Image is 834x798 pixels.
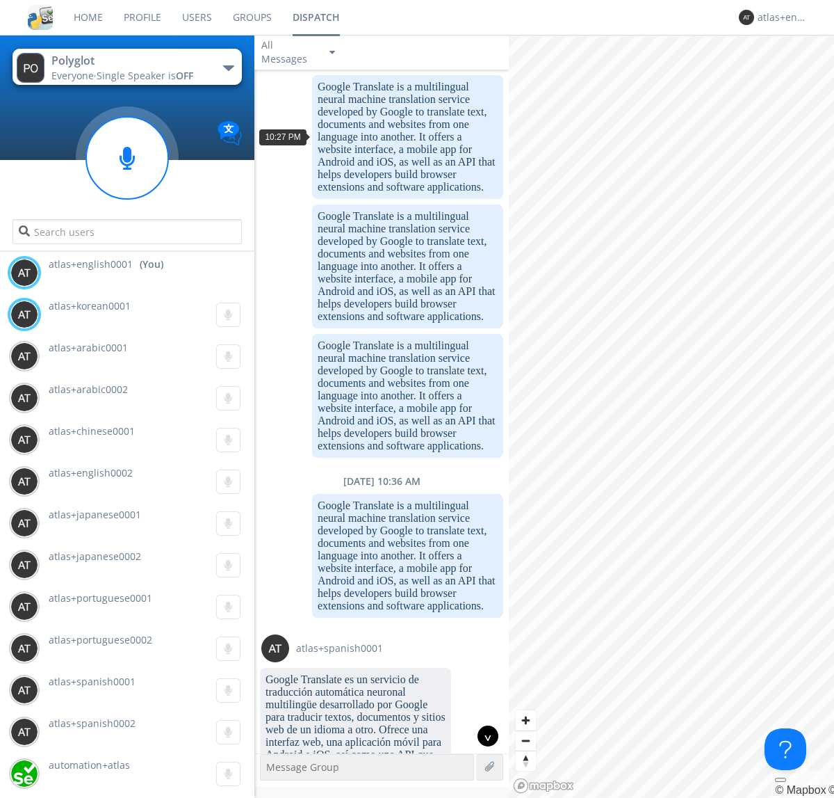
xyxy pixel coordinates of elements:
img: 373638.png [10,593,38,621]
img: d2d01cd9b4174d08988066c6d424eccd [10,760,38,788]
input: Search users [13,219,241,244]
img: 373638.png [10,551,38,579]
img: 373638.png [10,468,38,495]
iframe: Toggle Customer Support [764,728,806,770]
img: 373638.png [261,635,289,662]
div: (You) [140,257,163,271]
div: ^ [477,726,498,747]
span: Single Speaker is [97,69,193,82]
dc-p: Google Translate is a multilingual neural machine translation service developed by Google to tran... [318,340,498,452]
div: [DATE] 10:36 AM [254,474,509,488]
span: atlas+arabic0002 [49,383,128,396]
span: atlas+chinese0001 [49,424,135,438]
img: 373638.png [17,53,44,83]
span: atlas+japanese0002 [49,550,141,563]
button: PolyglotEveryone·Single Speaker isOFF [13,49,241,85]
img: 373638.png [739,10,754,25]
a: Mapbox [775,784,826,796]
img: 373638.png [10,676,38,704]
img: 373638.png [10,384,38,412]
span: atlas+spanish0001 [49,675,136,688]
button: Zoom in [516,710,536,731]
img: 373638.png [10,342,38,370]
img: Translation enabled [218,121,242,145]
img: 373638.png [10,509,38,537]
dc-p: Google Translate is a multilingual neural machine translation service developed by Google to tran... [318,210,498,323]
img: caret-down-sm.svg [329,51,335,54]
span: atlas+arabic0001 [49,341,128,354]
img: 373638.png [10,718,38,746]
div: Polyglot [51,53,208,69]
span: atlas+english0001 [49,257,133,271]
a: Mapbox logo [513,778,574,794]
span: atlas+korean0001 [49,299,131,312]
div: atlas+english0001 [758,10,810,24]
span: atlas+portuguese0001 [49,591,152,605]
button: Reset bearing to north [516,751,536,771]
button: Zoom out [516,731,536,751]
span: automation+atlas [49,758,130,772]
span: Reset bearing to north [516,751,536,771]
dc-p: Google Translate is a multilingual neural machine translation service developed by Google to tran... [318,81,498,193]
img: 373638.png [10,301,38,328]
span: atlas+japanese0001 [49,508,141,521]
span: atlas+english0002 [49,466,133,479]
img: cddb5a64eb264b2086981ab96f4c1ba7 [28,5,53,30]
span: 10:27 PM [265,132,300,142]
img: 373638.png [10,635,38,662]
span: atlas+spanish0002 [49,717,136,730]
div: Everyone · [51,69,208,83]
span: OFF [176,69,193,82]
dc-p: Google Translate is a multilingual neural machine translation service developed by Google to tran... [318,500,498,612]
span: atlas+portuguese0002 [49,633,152,646]
span: atlas+spanish0001 [296,641,383,655]
span: Zoom out [516,731,536,751]
img: 373638.png [10,426,38,454]
div: All Messages [261,38,317,66]
button: Toggle attribution [775,778,786,782]
img: 373638.png [10,259,38,287]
